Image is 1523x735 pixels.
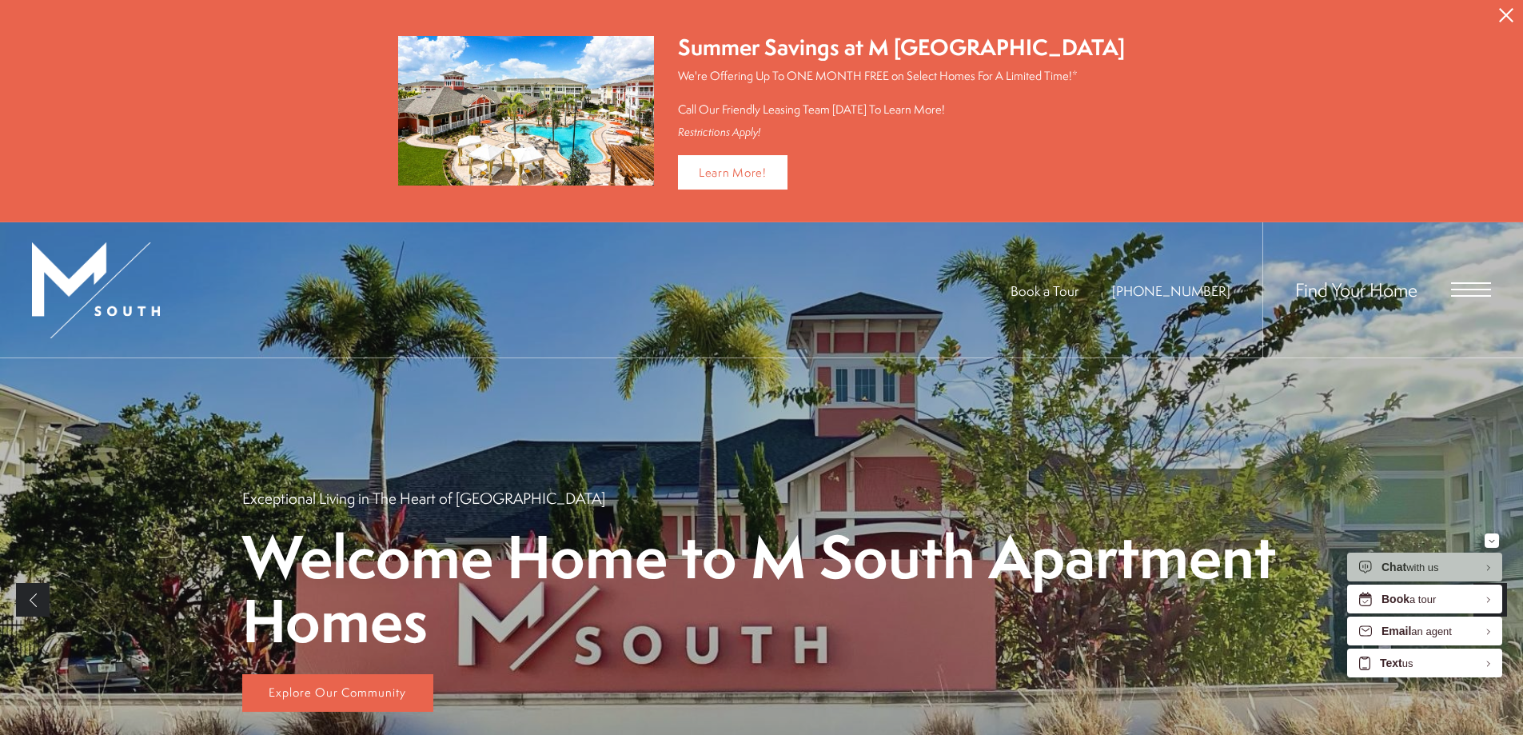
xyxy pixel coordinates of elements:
a: Call Us at 813-570-8014 [1112,282,1230,300]
button: Open Menu [1451,282,1491,297]
p: We're Offering Up To ONE MONTH FREE on Select Homes For A Limited Time!* Call Our Friendly Leasin... [678,67,1125,118]
div: Summer Savings at M [GEOGRAPHIC_DATA] [678,32,1125,63]
a: Learn More! [678,155,787,190]
a: Find Your Home [1295,277,1417,302]
a: Explore Our Community [242,674,433,713]
a: Book a Tour [1011,282,1078,300]
p: Welcome Home to M South Apartment Homes [242,525,1282,651]
span: Explore Our Community [269,684,406,701]
img: MSouth [32,242,160,338]
span: [PHONE_NUMBER] [1112,282,1230,300]
p: Exceptional Living in The Heart of [GEOGRAPHIC_DATA] [242,488,605,509]
div: Restrictions Apply! [678,126,1125,139]
a: Previous [16,583,50,617]
img: Summer Savings at M South Apartments [398,36,654,186]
